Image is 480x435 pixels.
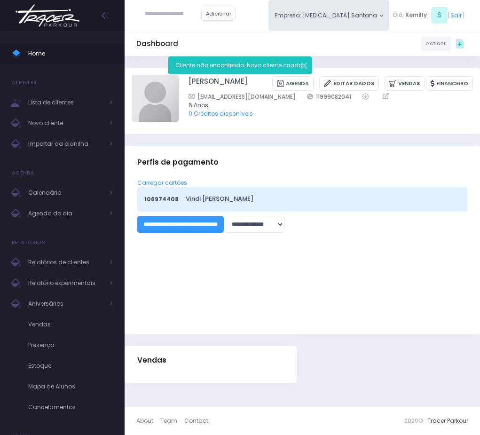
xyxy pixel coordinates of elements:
div: [ ] [389,6,468,25]
a: Adicionar [201,7,236,21]
h3: Perfis de pagamento [137,149,219,176]
span: Relatórios de clientes [28,256,103,269]
span: Kemilly [405,11,427,19]
span: Olá, [393,11,404,19]
span: Presença [28,339,113,351]
span: Relatório experimentais [28,277,103,289]
a: Team [160,412,184,429]
span: 2020© [404,417,423,425]
a: [PERSON_NAME] [189,76,248,91]
a: [EMAIL_ADDRESS][DOMAIN_NAME] [189,92,296,101]
a: Tracer Parkour [427,417,468,425]
span: Importar da planilha [28,138,103,150]
a: Contact [184,412,208,429]
a: Vindi [PERSON_NAME] [186,194,457,203]
span: Agenda do dia [28,207,103,220]
span: Calendário [28,187,103,199]
span: 106974408 [144,195,179,204]
span: 6 Anos [189,101,462,110]
span: Vendas [137,356,166,364]
h4: Clientes [12,73,37,92]
h5: Dashboard [136,40,178,48]
a: Agenda [272,76,314,91]
span: Home [28,47,113,60]
span: Novo cliente [28,117,103,129]
span: Estoque [28,360,113,372]
a: Editar Dados [319,76,378,91]
a: Sair [450,11,462,20]
span: Lista de clientes [28,96,103,109]
span: S [431,7,448,24]
h4: Agenda [12,164,35,182]
a: Vendas [385,76,425,91]
img: Olívia Franco avatar [132,75,179,122]
h4: Relatórios [12,233,45,252]
a: Financeiro [426,76,473,91]
span: Vendas [28,318,113,331]
a: Actions [421,36,451,50]
span: Mapa de Alunos [28,380,113,393]
a: 11999082041 [307,92,351,101]
span: Aniversários [28,298,103,310]
span: Cancelamentos [28,401,113,413]
a: Carregar cartões [137,179,187,187]
a: About [136,412,160,429]
span: Cliente não encontrado. Novo cliente criado. [175,61,304,69]
a: 0 Créditos disponíveis [189,110,253,118]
